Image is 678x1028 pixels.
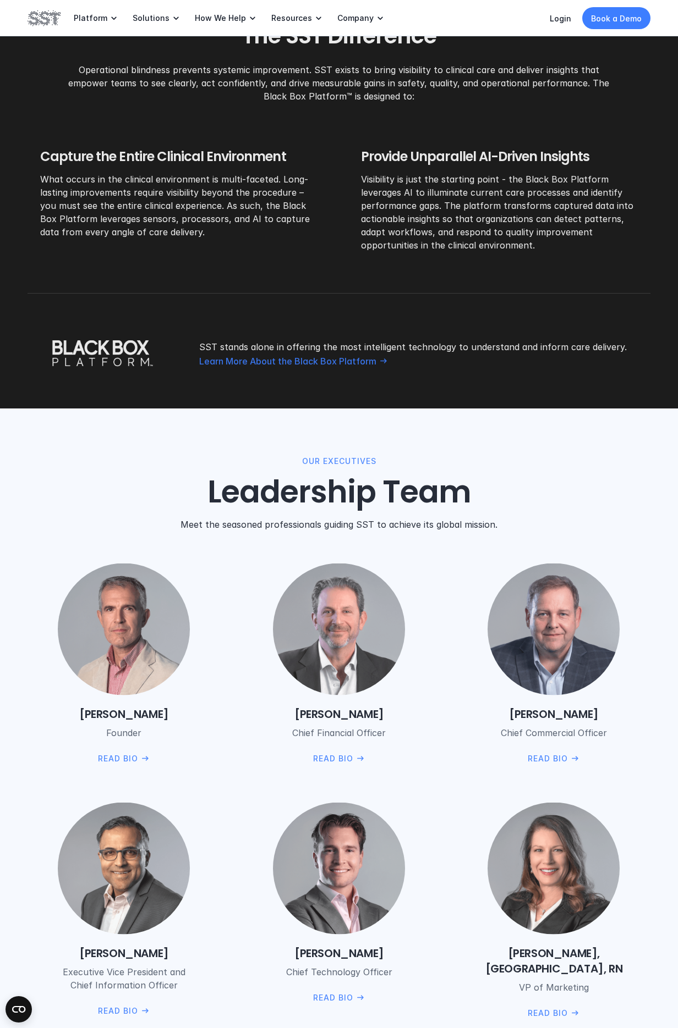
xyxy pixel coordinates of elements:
[98,753,138,765] p: Read Bio
[486,980,621,993] p: VP of Marketing
[74,13,107,23] p: Platform
[40,147,317,166] h5: Capture the Entire Clinical Environment
[98,1004,138,1016] p: Read Bio
[361,147,638,166] h5: Provide Unparallel AI-Driven Insights
[243,945,436,960] h6: [PERSON_NAME]
[58,802,190,934] img: Amar Chaudhry headshot
[195,13,246,23] p: How We Help
[199,356,376,367] p: Learn More About the Black Box Platform
[273,563,405,695] img: Dino Ewing headshot
[582,7,650,29] a: Book a Demo
[457,945,650,976] h6: [PERSON_NAME], [GEOGRAPHIC_DATA], RN
[528,1007,568,1019] p: Read Bio
[199,356,389,367] a: Learn More About the Black Box Platform
[199,340,650,353] p: SST stands alone in offering the most intelligent technology to understand and inform care delivery.
[271,13,312,23] p: Resources
[550,14,571,23] a: Login
[337,13,374,23] p: Company
[181,517,497,530] p: Meet the seasoned professionals guiding SST to achieve its global mission.
[488,802,620,934] img: Carlene Anteau headshot
[57,965,192,991] p: Executive Vice President and Chief Information Officer
[57,726,192,739] p: Founder
[28,945,221,960] h6: [PERSON_NAME]
[59,64,620,103] p: Operational blindness prevents systemic improvement. SST exists to bring visibility to clinical c...
[457,706,650,722] h6: [PERSON_NAME]
[40,173,317,239] p: What occurs in the clinical environment is multi-faceted. Long-lasting improvements require visib...
[486,726,621,739] p: Chief Commercial Officer
[243,706,436,722] h6: [PERSON_NAME]
[28,474,650,511] h2: Leadership Team
[488,563,620,695] img: John Downey headshot
[271,965,406,978] p: Chief Technology Officer
[28,9,61,27] img: SST logo
[591,13,642,24] p: Book a Demo
[6,996,32,1023] button: Open CMP widget
[133,13,169,23] p: Solutions
[271,726,406,739] p: Chief Financial Officer
[58,563,190,695] img: Teodor Grantcharov headshot
[361,173,638,252] p: Visibility is just the starting point - the Black Box Platform leverages AI to illuminate current...
[313,753,353,765] p: Read Bio
[28,706,221,722] h6: [PERSON_NAME]
[528,753,568,765] p: Read Bio
[302,455,376,467] p: OUR EXECUTIVES
[28,22,650,51] h3: The SST Difference
[313,991,353,1003] p: Read Bio
[273,802,405,934] img: Peter Grantcharov headshot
